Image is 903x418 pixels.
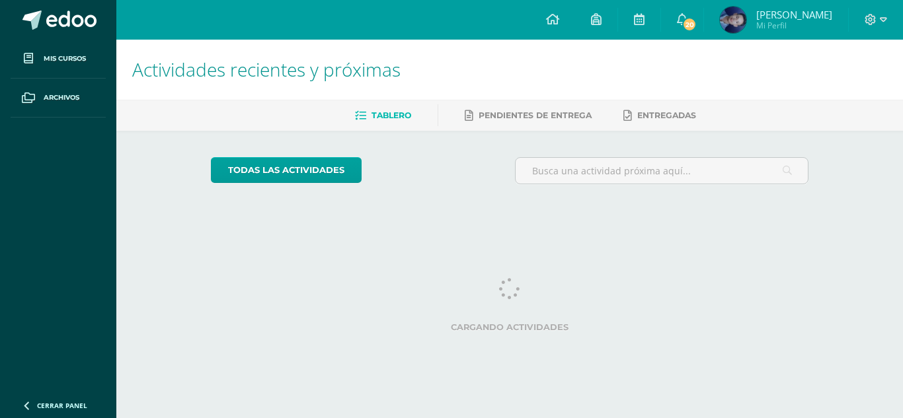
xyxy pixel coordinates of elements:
[623,105,696,126] a: Entregadas
[44,53,86,64] span: Mis cursos
[11,40,106,79] a: Mis cursos
[11,79,106,118] a: Archivos
[516,158,808,184] input: Busca una actividad próxima aquí...
[211,322,809,332] label: Cargando actividades
[372,110,411,120] span: Tablero
[637,110,696,120] span: Entregadas
[211,157,362,183] a: todas las Actividades
[720,7,746,33] img: 1a1cc795a438ff5579248d52cbae9227.png
[479,110,592,120] span: Pendientes de entrega
[44,92,79,103] span: Archivos
[355,105,411,126] a: Tablero
[682,17,697,32] span: 20
[756,20,832,31] span: Mi Perfil
[132,57,401,82] span: Actividades recientes y próximas
[756,8,832,21] span: [PERSON_NAME]
[37,401,87,410] span: Cerrar panel
[465,105,592,126] a: Pendientes de entrega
